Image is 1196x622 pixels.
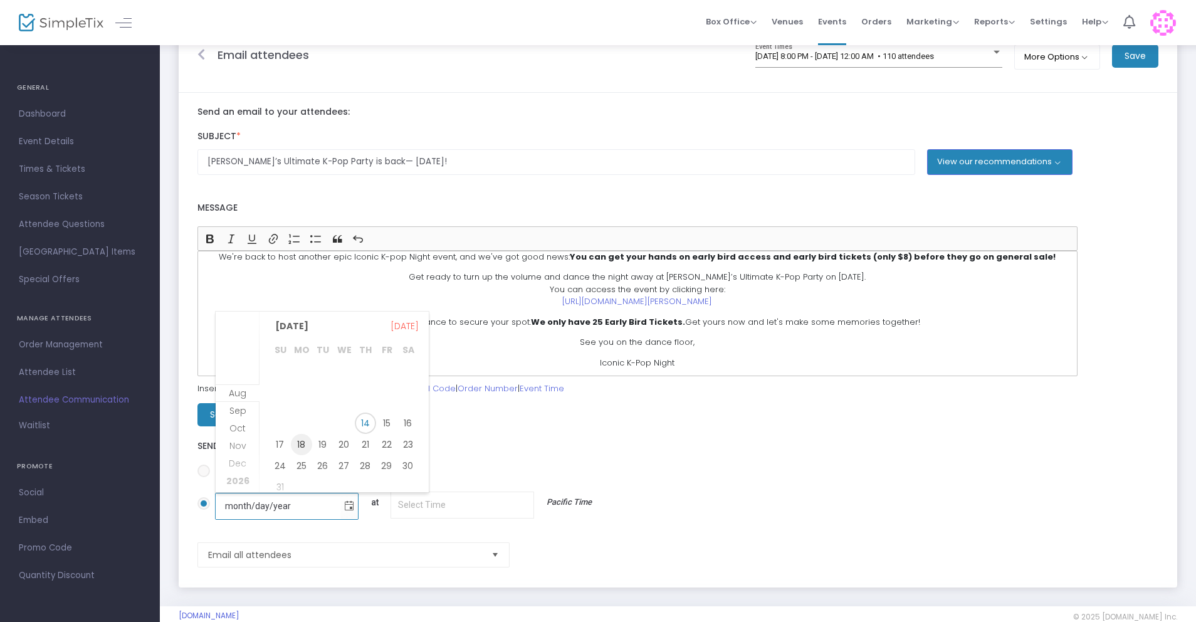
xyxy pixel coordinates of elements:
span: Orders [861,6,891,38]
td: Monday, August 25, 2025 [291,455,312,477]
span: 22 [376,434,397,455]
div: Rich Text Editor, main [197,251,1078,376]
span: Settings [1030,6,1067,38]
m-button: Save [1112,45,1158,68]
span: 18 [291,434,312,455]
a: [URL][DOMAIN_NAME][PERSON_NAME] [562,295,712,307]
span: 27 [333,455,355,477]
span: Reports [974,16,1015,28]
h4: GENERAL [17,75,143,100]
form: Insert : | | | | | | | | [197,118,1158,574]
td: Sunday, August 17, 2025 [270,434,291,455]
span: 31 [270,477,291,498]
td: Wednesday, August 27, 2025 [333,455,355,477]
span: 14 [355,413,376,434]
td: Sunday, August 24, 2025 [270,455,291,477]
span: 26 [312,455,333,477]
span: 2026 [226,475,249,487]
td: Thursday, August 14, 2025 [355,413,376,434]
a: Event Time [520,382,564,394]
a: Postal Code [406,382,456,394]
span: 15 [376,413,397,434]
span: Attendee Questions [19,216,141,233]
p: Iconic K-Pop Night [203,357,1072,369]
input: Toggle calendaratPacific Time [391,492,534,519]
td: Saturday, August 30, 2025 [397,455,419,477]
td: Saturday, August 16, 2025 [397,413,419,434]
td: Wednesday, August 20, 2025 [333,434,355,455]
span: Times & Tickets [19,161,141,177]
span: Attendee Communication [19,392,141,408]
span: Attendee List [19,364,141,381]
button: Toggle calendar [340,493,358,519]
h4: PROMOTE [17,454,143,479]
span: Waitlist [19,419,50,432]
span: [DATE] [391,317,419,335]
strong: You can get your hands on early bird access and early bird tickets (only $8) before they go on ge... [570,251,1056,263]
p: at [365,496,385,512]
p: Don't miss the chance to secure your spot. Get yours now and let's make some memories together! [203,316,1072,329]
span: © 2025 [DOMAIN_NAME] Inc. [1073,612,1177,622]
td: Sunday, August 31, 2025 [270,477,291,498]
span: Help [1082,16,1108,28]
span: Season Tickets [19,189,141,205]
td: Saturday, August 23, 2025 [397,434,419,455]
td: Monday, August 18, 2025 [291,434,312,455]
span: Dec [229,457,246,470]
span: Aug [229,387,246,399]
td: Friday, August 15, 2025 [376,413,397,434]
span: 16 [397,413,419,434]
div: Editor toolbar [197,226,1078,251]
button: More Options [1014,45,1100,70]
span: Nov [229,440,246,452]
m-button: Send Yourself a Test Email [197,403,338,426]
label: Send an email to your attendees: [197,107,1158,118]
m-panel-title: Email attendees [218,46,309,63]
span: Event Details [19,134,141,150]
input: Enter Subject [197,149,915,175]
label: Send Email: [197,441,1158,452]
span: Order Management [19,337,141,353]
span: Embed [19,512,141,529]
span: Now [210,464,233,477]
p: Pacific Time [540,496,598,512]
p: See you on the dance floor, [203,336,1072,349]
button: View our recommendations [927,149,1073,174]
label: Message [197,196,1078,221]
span: Email all attendees [208,549,481,561]
span: 20 [333,434,355,455]
span: Marketing [906,16,959,28]
span: Box Office [706,16,757,28]
span: Events [818,6,846,38]
span: Oct [229,422,246,435]
span: 28 [355,455,376,477]
td: Thursday, August 21, 2025 [355,434,376,455]
td: Friday, August 29, 2025 [376,455,397,477]
td: Tuesday, August 19, 2025 [312,434,333,455]
input: Toggle calendaratPacific Time [216,493,340,519]
span: Promo Code [19,540,141,556]
label: Subject [191,124,1165,150]
span: [GEOGRAPHIC_DATA] Items [19,244,141,260]
span: 24 [270,455,291,477]
span: [DATE] [270,317,314,335]
span: 25 [291,455,312,477]
td: Friday, August 22, 2025 [376,434,397,455]
td: Thursday, August 28, 2025 [355,455,376,477]
span: Dashboard [19,106,141,122]
span: Special Offers [19,271,141,288]
span: 30 [397,455,419,477]
span: 21 [355,434,376,455]
span: 19 [312,434,333,455]
span: [DATE] 8:00 PM - [DATE] 12:00 AM • 110 attendees [755,51,934,61]
span: 29 [376,455,397,477]
a: [DOMAIN_NAME] [179,611,239,621]
span: Social [19,485,141,501]
span: Venues [772,6,803,38]
span: Quantity Discount [19,567,141,584]
strong: We only have 25 Early Bird Tickets. [531,316,685,328]
span: 23 [397,434,419,455]
p: Get ready to turn up the volume and dance the night away at [PERSON_NAME]’s Ultimate K-Pop Party ... [203,271,1072,308]
p: We're back to host another epic Iconic K-pop Night event, and we've got good news: [203,251,1072,263]
button: Select [486,543,504,567]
